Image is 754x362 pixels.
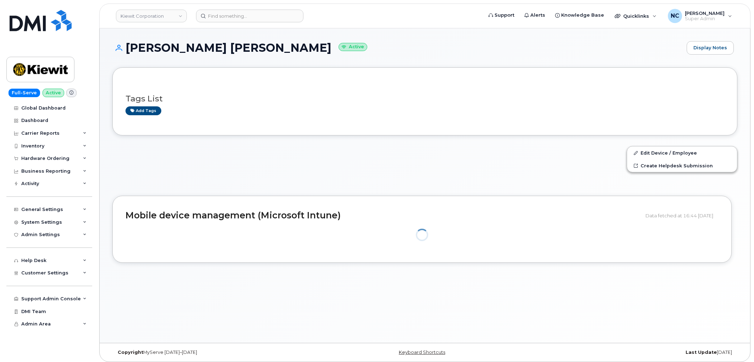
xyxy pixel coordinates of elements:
a: Create Helpdesk Submission [627,159,737,172]
small: Active [339,43,367,51]
h2: Mobile device management (Microsoft Intune) [125,211,640,221]
div: MyServe [DATE]–[DATE] [112,350,321,355]
div: [DATE] [529,350,737,355]
h3: Tags List [125,94,724,103]
a: Add tags [125,106,161,115]
h1: [PERSON_NAME] [PERSON_NAME] [112,41,683,54]
a: Keyboard Shortcuts [399,350,445,355]
strong: Last Update [686,350,717,355]
strong: Copyright [118,350,143,355]
a: Edit Device / Employee [627,146,737,159]
a: Display Notes [687,41,734,55]
div: Data fetched at 16:44 [DATE] [646,209,719,222]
